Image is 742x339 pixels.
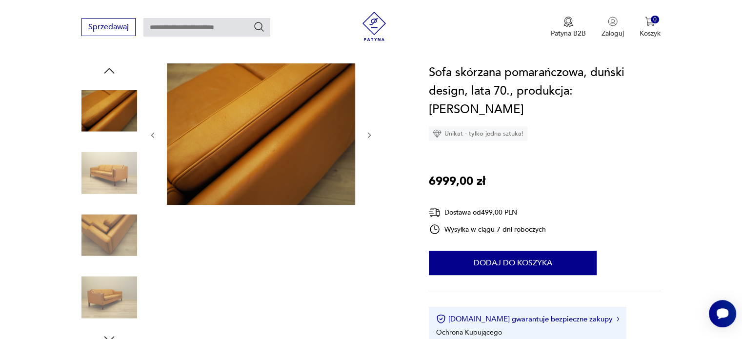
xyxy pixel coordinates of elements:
h1: Sofa skórzana pomarańczowa, duński design, lata 70., produkcja: [PERSON_NAME] [429,63,661,119]
button: Szukaj [253,21,265,33]
img: Ikona dostawy [429,206,441,219]
button: Dodaj do koszyka [429,251,597,275]
p: Koszyk [640,29,661,38]
iframe: Smartsupp widget button [709,300,736,327]
button: [DOMAIN_NAME] gwarantuje bezpieczne zakupy [436,314,619,324]
button: 0Koszyk [640,17,661,38]
div: Wysyłka w ciągu 7 dni roboczych [429,223,546,235]
img: Ikona koszyka [645,17,655,26]
img: Ikona certyfikatu [436,314,446,324]
p: 6999,00 zł [429,172,485,191]
div: Dostawa od 499,00 PLN [429,206,546,219]
a: Ikona medaluPatyna B2B [551,17,586,38]
p: Patyna B2B [551,29,586,38]
img: Ikonka użytkownika [608,17,618,26]
div: Unikat - tylko jedna sztuka! [429,126,527,141]
button: Zaloguj [602,17,624,38]
button: Sprzedawaj [81,18,136,36]
img: Ikona strzałki w prawo [617,317,620,321]
li: Ochrona Kupującego [436,328,502,337]
img: Zdjęcie produktu Sofa skórzana pomarańczowa, duński design, lata 70., produkcja: Dania [81,145,137,201]
img: Zdjęcie produktu Sofa skórzana pomarańczowa, duński design, lata 70., produkcja: Dania [167,63,355,205]
a: Sprzedawaj [81,24,136,31]
img: Zdjęcie produktu Sofa skórzana pomarańczowa, duński design, lata 70., produkcja: Dania [81,207,137,263]
div: 0 [651,16,659,24]
img: Zdjęcie produktu Sofa skórzana pomarańczowa, duński design, lata 70., produkcja: Dania [81,270,137,325]
img: Ikona diamentu [433,129,441,138]
button: Patyna B2B [551,17,586,38]
img: Patyna - sklep z meblami i dekoracjami vintage [360,12,389,41]
img: Ikona medalu [563,17,573,27]
img: Zdjęcie produktu Sofa skórzana pomarańczowa, duński design, lata 70., produkcja: Dania [81,83,137,139]
p: Zaloguj [602,29,624,38]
